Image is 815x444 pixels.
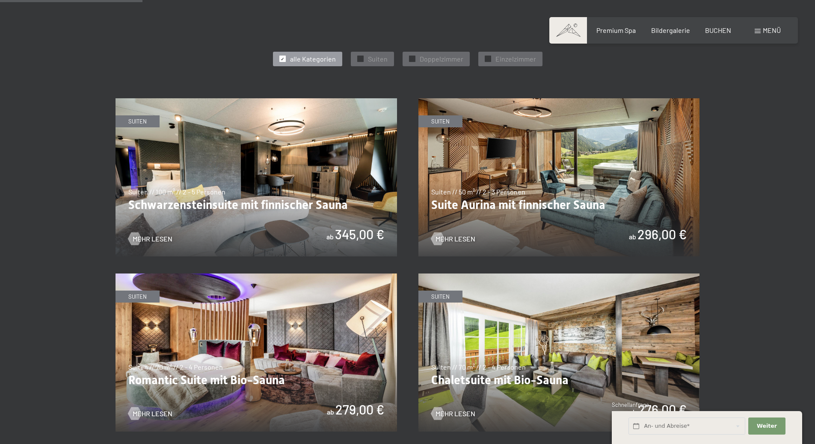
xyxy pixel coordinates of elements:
[281,56,284,62] span: ✓
[359,56,362,62] span: ✓
[436,409,475,418] span: Mehr Lesen
[418,274,700,279] a: Chaletsuite mit Bio-Sauna
[116,99,397,104] a: Schwarzensteinsuite mit finnischer Sauna
[612,401,649,408] span: Schnellanfrage
[133,409,172,418] span: Mehr Lesen
[290,54,336,64] span: alle Kategorien
[420,54,463,64] span: Doppelzimmer
[116,273,397,432] img: Romantic Suite mit Bio-Sauna
[763,26,781,34] span: Menü
[431,234,475,244] a: Mehr Lesen
[410,56,414,62] span: ✓
[705,26,731,34] a: BUCHEN
[116,98,397,256] img: Schwarzensteinsuite mit finnischer Sauna
[651,26,690,34] a: Bildergalerie
[128,234,172,244] a: Mehr Lesen
[368,54,388,64] span: Suiten
[133,234,172,244] span: Mehr Lesen
[128,409,172,418] a: Mehr Lesen
[418,98,700,256] img: Suite Aurina mit finnischer Sauna
[418,273,700,432] img: Chaletsuite mit Bio-Sauna
[596,26,636,34] a: Premium Spa
[436,234,475,244] span: Mehr Lesen
[486,56,489,62] span: ✓
[116,274,397,279] a: Romantic Suite mit Bio-Sauna
[495,54,536,64] span: Einzelzimmer
[757,422,777,430] span: Weiter
[431,409,475,418] a: Mehr Lesen
[418,99,700,104] a: Suite Aurina mit finnischer Sauna
[748,418,785,435] button: Weiter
